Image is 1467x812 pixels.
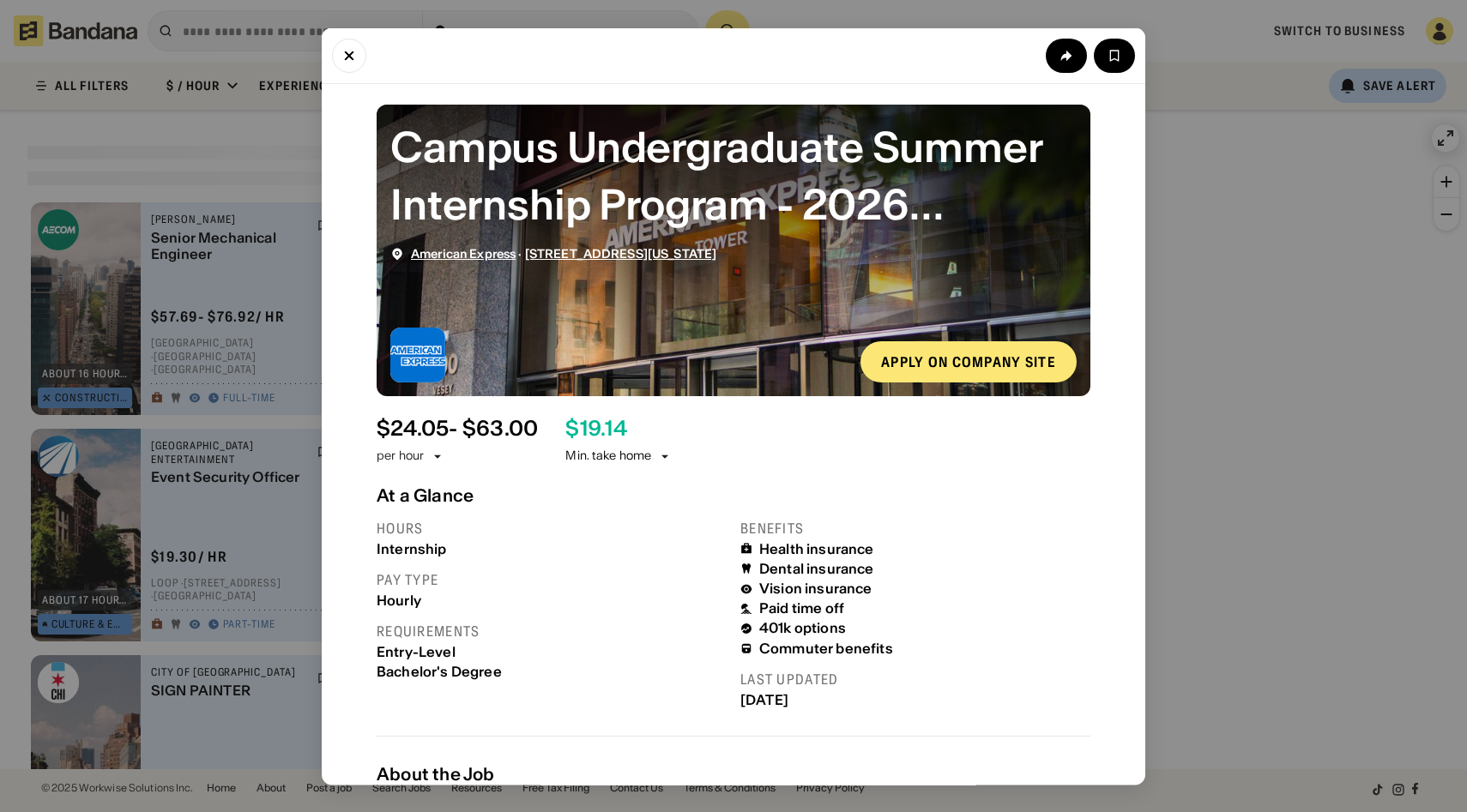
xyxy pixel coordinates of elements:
div: Requirements [377,622,727,640]
div: Pay type [377,570,727,588]
div: Dental insurance [759,560,874,576]
div: Min. take home [565,448,672,465]
div: Entry-Level [377,643,727,659]
div: Hourly [377,592,727,608]
div: · [411,246,716,261]
div: Hours [377,519,727,537]
div: Internship [377,540,727,556]
div: Vision insurance [759,580,872,597]
div: Paid time off [759,600,844,617]
div: Benefits [740,519,1090,537]
a: [STREET_ADDRESS][US_STATE] [525,245,717,261]
div: At a Glance [377,484,1090,505]
div: Last updated [740,670,1090,688]
div: $ 24.05 - $63.00 [377,416,538,441]
div: About the Job [377,763,1090,784]
img: American Express logo [390,327,445,382]
div: Health insurance [759,540,874,556]
div: Campus Undergraduate Summer Internship Program - 2026 Operational Resilience, Enterprise Shared S... [390,117,1077,232]
div: Apply on company site [881,354,1056,368]
div: Commuter benefits [759,640,893,656]
div: $ 19.14 [565,416,626,441]
div: per hour [377,448,424,465]
div: 401k options [759,620,846,636]
a: Apply on company site [860,340,1077,382]
a: American Express [411,245,516,261]
div: [DATE] [740,691,1090,707]
button: Close [332,38,366,72]
div: Bachelor's Degree [377,663,727,679]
